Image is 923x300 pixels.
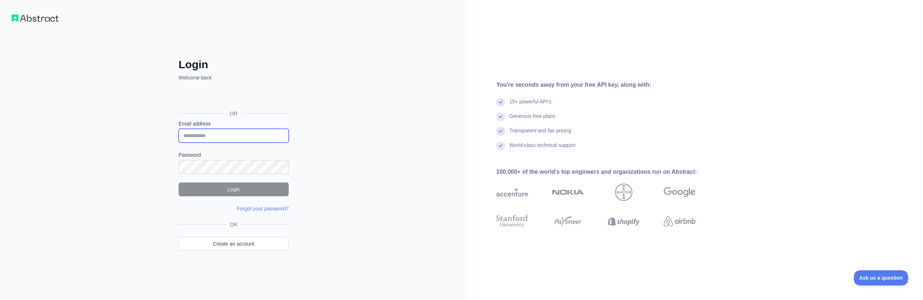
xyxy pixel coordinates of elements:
[496,168,719,176] div: 100,000+ of the world's top engineers and organizations run on Abstract:
[179,120,289,127] label: Email address
[496,213,528,229] img: stanford university
[224,110,243,117] span: OR
[496,184,528,201] img: accenture
[496,98,505,107] img: check mark
[552,184,584,201] img: nokia
[496,81,719,89] div: You're seconds away from your free API key, along with:
[509,127,571,141] div: Transparent and fair pricing
[179,237,289,251] a: Create an account
[608,213,640,229] img: shopify
[179,58,289,71] h2: Login
[175,89,291,105] iframe: Sign in with Google Button
[179,74,289,81] p: Welcome back
[179,151,289,159] label: Password
[496,141,505,150] img: check mark
[664,213,696,229] img: airbnb
[615,184,632,201] img: bayer
[509,112,555,127] div: Generous free plans
[854,270,909,285] iframe: Toggle Customer Support
[179,182,289,196] button: Login
[509,98,551,112] div: 15+ powerful API's
[227,221,241,228] span: OR
[552,213,584,229] img: payoneer
[509,141,576,156] div: World-class technical support
[496,112,505,121] img: check mark
[664,184,696,201] img: google
[12,15,59,22] img: Workflow
[237,206,289,211] a: Forgot your password?
[496,127,505,136] img: check mark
